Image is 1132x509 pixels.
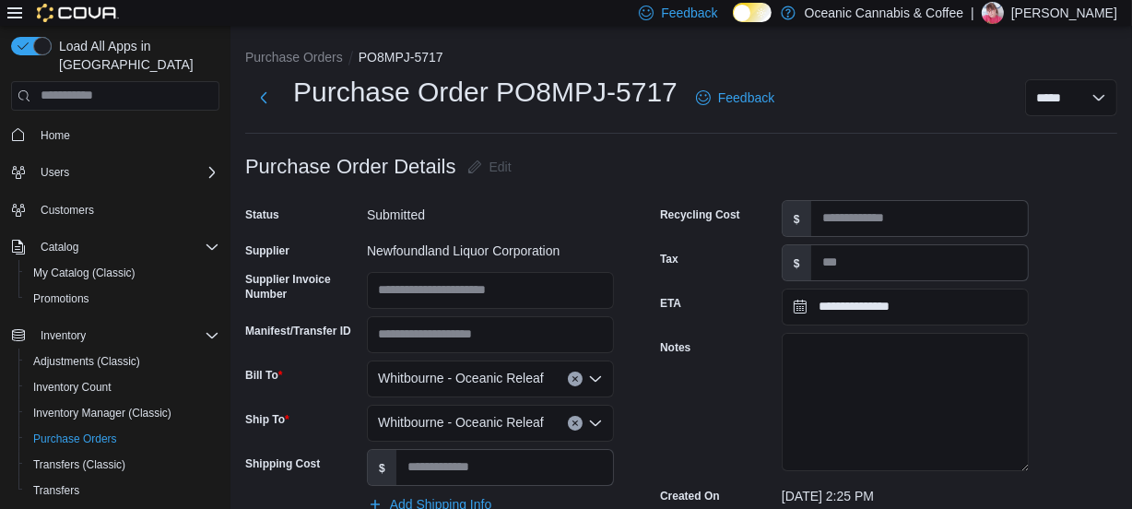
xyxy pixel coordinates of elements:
button: Clear input [568,416,583,431]
a: Transfers [26,479,87,502]
img: Cova [37,4,119,22]
span: Whitbourne - Oceanic Releaf [378,411,544,433]
label: Supplier Invoice Number [245,272,360,302]
label: Created On [660,489,720,503]
button: Purchase Orders [245,50,343,65]
span: Catalog [41,240,78,254]
label: Manifest/Transfer ID [245,324,351,338]
label: $ [368,450,396,485]
span: Load All Apps in [GEOGRAPHIC_DATA] [52,37,219,74]
h1: Purchase Order PO8MPJ-5717 [293,74,678,111]
button: Purchase Orders [18,426,227,452]
span: Inventory Count [26,376,219,398]
button: Inventory Manager (Classic) [18,400,227,426]
a: Home [33,124,77,147]
span: Feedback [718,89,774,107]
a: Inventory Count [26,376,119,398]
button: Customers [4,196,227,223]
span: Promotions [33,291,89,306]
button: Catalog [4,234,227,260]
h3: Purchase Order Details [245,156,456,178]
span: Catalog [33,236,219,258]
span: Dark Mode [733,22,734,23]
button: Clear input [568,372,583,386]
span: Inventory [33,325,219,347]
span: Transfers (Classic) [33,457,125,472]
div: [DATE] 2:25 PM [782,481,1029,503]
a: Customers [33,199,101,221]
span: Whitbourne - Oceanic Releaf [378,367,544,389]
span: Inventory Count [33,380,112,395]
span: My Catalog (Classic) [33,266,136,280]
span: Transfers [26,479,219,502]
label: $ [783,201,811,236]
button: Promotions [18,286,227,312]
span: Feedback [661,4,717,22]
span: Customers [41,203,94,218]
button: Home [4,122,227,148]
button: Transfers (Classic) [18,452,227,478]
button: Next [245,79,282,116]
span: Promotions [26,288,219,310]
button: Transfers [18,478,227,503]
label: Bill To [245,368,282,383]
button: PO8MPJ-5717 [359,50,443,65]
span: Adjustments (Classic) [26,350,219,373]
button: Open list of options [588,372,603,386]
label: ETA [660,296,681,311]
span: Users [41,165,69,180]
button: My Catalog (Classic) [18,260,227,286]
label: Recycling Cost [660,207,740,222]
button: Users [4,160,227,185]
p: [PERSON_NAME] [1011,2,1117,24]
nav: An example of EuiBreadcrumbs [245,48,1117,70]
label: Tax [660,252,678,266]
a: Transfers (Classic) [26,454,133,476]
span: Inventory Manager (Classic) [33,406,171,420]
div: Tina Vokey [982,2,1004,24]
span: Transfers (Classic) [26,454,219,476]
button: Inventory [33,325,93,347]
label: Supplier [245,243,289,258]
button: Inventory [4,323,227,349]
a: Adjustments (Classic) [26,350,147,373]
span: Users [33,161,219,183]
a: Purchase Orders [26,428,124,450]
div: Newfoundland Liquor Corporation [367,236,614,258]
span: Purchase Orders [26,428,219,450]
span: Inventory [41,328,86,343]
p: | [971,2,974,24]
a: Promotions [26,288,97,310]
button: Open list of options [588,416,603,431]
span: Inventory Manager (Classic) [26,402,219,424]
span: Adjustments (Classic) [33,354,140,369]
a: My Catalog (Classic) [26,262,143,284]
button: Inventory Count [18,374,227,400]
span: Home [41,128,70,143]
input: Press the down key to open a popover containing a calendar. [782,289,1029,326]
button: Users [33,161,77,183]
div: Submitted [367,200,614,222]
span: My Catalog (Classic) [26,262,219,284]
label: Status [245,207,279,222]
label: $ [783,245,811,280]
span: Customers [33,198,219,221]
span: Edit [489,158,512,176]
input: Dark Mode [733,3,772,22]
a: Inventory Manager (Classic) [26,402,179,424]
p: Oceanic Cannabis & Coffee [805,2,964,24]
label: Shipping Cost [245,456,320,471]
label: Notes [660,340,690,355]
span: Home [33,124,219,147]
span: Transfers [33,483,79,498]
button: Adjustments (Classic) [18,349,227,374]
label: Ship To [245,412,289,427]
button: Edit [460,148,519,185]
button: Catalog [33,236,86,258]
a: Feedback [689,79,782,116]
span: Purchase Orders [33,432,117,446]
